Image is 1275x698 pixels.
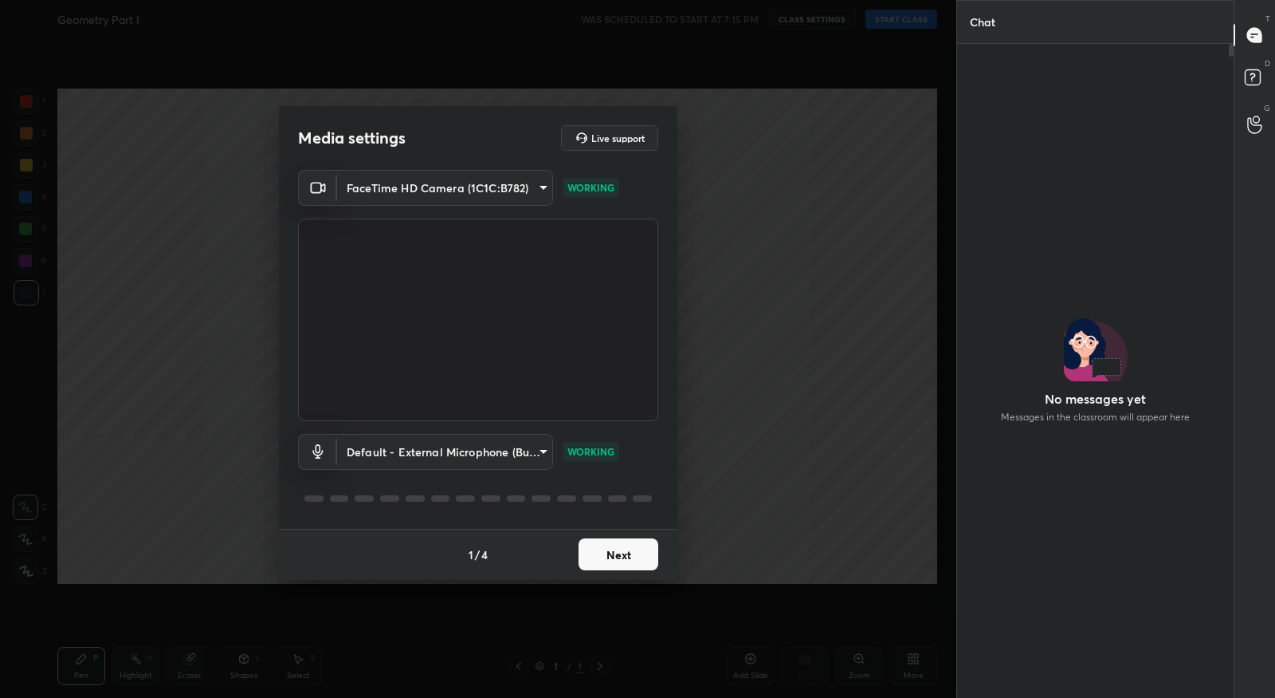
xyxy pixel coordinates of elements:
h4: 1 [469,546,473,563]
p: T [1265,13,1270,25]
div: FaceTime HD Camera (1C1C:B782) [337,434,553,470]
p: G [1264,102,1270,114]
p: Chat [957,1,1008,43]
p: WORKING [567,444,614,459]
h2: Media settings [298,128,406,148]
button: Next [579,538,658,570]
p: WORKING [567,180,614,195]
p: D [1265,57,1270,69]
div: FaceTime HD Camera (1C1C:B782) [337,170,553,206]
h5: Live support [591,133,645,143]
h4: 4 [481,546,488,563]
h4: / [475,546,480,563]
